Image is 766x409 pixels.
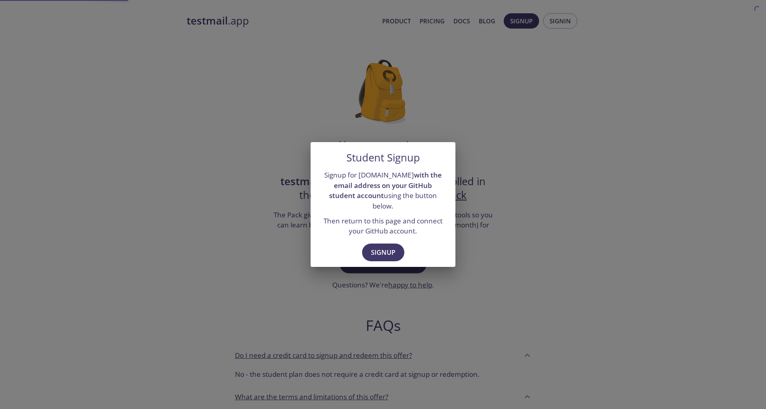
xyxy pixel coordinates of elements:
[346,152,420,164] h5: Student Signup
[371,247,395,258] span: Signup
[320,216,446,236] p: Then return to this page and connect your GitHub account.
[320,170,446,211] p: Signup for [DOMAIN_NAME] using the button below.
[329,170,442,200] strong: with the email address on your GitHub student account
[362,244,404,261] button: Signup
